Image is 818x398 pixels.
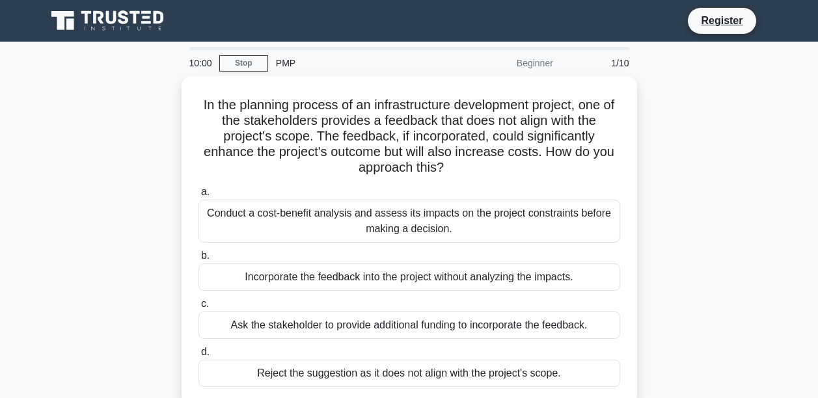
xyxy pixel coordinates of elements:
div: 10:00 [182,50,219,76]
a: Stop [219,55,268,72]
h5: In the planning process of an infrastructure development project, one of the stakeholders provide... [197,97,621,176]
div: Ask the stakeholder to provide additional funding to incorporate the feedback. [198,312,620,339]
span: d. [201,346,210,357]
div: Beginner [447,50,561,76]
span: b. [201,250,210,261]
span: a. [201,186,210,197]
div: PMP [268,50,447,76]
div: Conduct a cost-benefit analysis and assess its impacts on the project constraints before making a... [198,200,620,243]
div: 1/10 [561,50,637,76]
span: c. [201,298,209,309]
div: Incorporate the feedback into the project without analyzing the impacts. [198,263,620,291]
div: Reject the suggestion as it does not align with the project's scope. [198,360,620,387]
a: Register [693,12,750,29]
